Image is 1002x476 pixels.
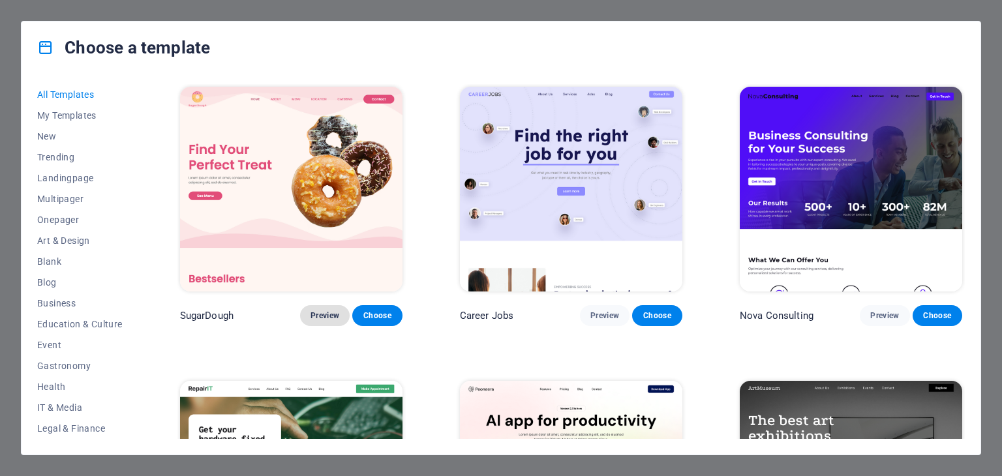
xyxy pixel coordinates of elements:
button: New [37,126,123,147]
button: Preview [300,305,350,326]
span: Landingpage [37,173,123,183]
span: Blank [37,256,123,267]
button: IT & Media [37,397,123,418]
span: Event [37,340,123,350]
button: My Templates [37,105,123,126]
span: Art & Design [37,235,123,246]
button: Art & Design [37,230,123,251]
span: Education & Culture [37,319,123,329]
button: Event [37,335,123,355]
button: Health [37,376,123,397]
span: All Templates [37,89,123,100]
span: Choose [643,310,671,321]
h4: Choose a template [37,37,210,58]
p: SugarDough [180,309,234,322]
span: Health [37,381,123,392]
button: Preview [580,305,630,326]
button: Onepager [37,209,123,230]
span: Preview [311,310,339,321]
span: Preview [590,310,619,321]
p: Nova Consulting [740,309,813,322]
img: SugarDough [180,87,402,291]
button: Multipager [37,188,123,209]
p: Career Jobs [460,309,514,322]
span: New [37,131,123,141]
button: Choose [632,305,682,326]
span: Choose [363,310,391,321]
span: Multipager [37,194,123,204]
button: Gastronomy [37,355,123,376]
span: Choose [923,310,952,321]
button: Blog [37,272,123,293]
span: Gastronomy [37,361,123,371]
span: Preview [870,310,899,321]
button: Choose [913,305,962,326]
span: My Templates [37,110,123,121]
button: Choose [352,305,402,326]
button: Business [37,293,123,314]
button: Trending [37,147,123,168]
span: Blog [37,277,123,288]
button: All Templates [37,84,123,105]
button: Blank [37,251,123,272]
span: Onepager [37,215,123,225]
button: Landingpage [37,168,123,188]
span: Legal & Finance [37,423,123,434]
button: Education & Culture [37,314,123,335]
span: IT & Media [37,402,123,413]
button: Legal & Finance [37,418,123,439]
button: Preview [860,305,909,326]
img: Nova Consulting [740,87,962,291]
img: Career Jobs [460,87,682,291]
span: Trending [37,152,123,162]
span: Business [37,298,123,308]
